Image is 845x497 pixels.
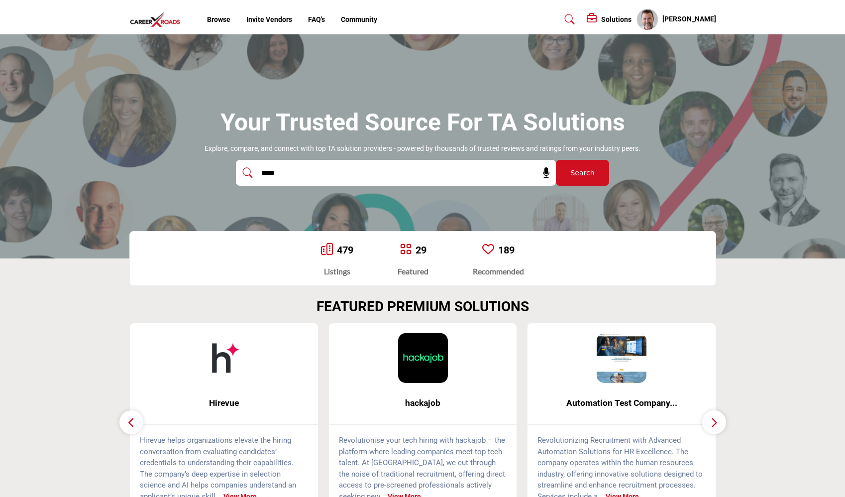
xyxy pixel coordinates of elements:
[597,333,646,383] img: Automation Test Company 20
[329,390,517,416] a: hackajob
[601,15,632,24] h5: Solutions
[662,14,716,24] h5: [PERSON_NAME]
[337,244,353,256] a: 479
[587,13,632,25] div: Solutions
[199,333,249,383] img: Hirevue
[528,390,716,416] a: Automation Test Company...
[308,15,325,23] a: FAQ's
[556,160,609,186] button: Search
[416,244,426,256] a: 29
[498,244,515,256] a: 189
[542,396,701,409] span: Automation Test Company...
[220,107,625,138] h1: Your Trusted Source for TA Solutions
[317,298,529,315] h2: FEATURED PREMIUM SOLUTIONS
[473,265,524,277] div: Recommended
[129,11,186,28] img: Site Logo
[130,390,318,416] a: Hirevue
[205,144,640,154] p: Explore, compare, and connect with top TA solution providers - powered by thousands of trusted re...
[341,15,377,23] a: Community
[207,15,230,23] a: Browse
[542,390,701,416] b: Automation Test Company 20
[636,8,658,30] button: Show hide supplier dropdown
[398,265,428,277] div: Featured
[534,168,551,178] span: Search by Voice
[246,15,292,23] a: Invite Vendors
[344,396,502,409] span: hackajob
[398,333,448,383] img: hackajob
[400,243,412,257] a: Go to Featured
[145,396,303,409] span: Hirevue
[344,390,502,416] b: hackajob
[145,390,303,416] b: Hirevue
[321,265,353,277] div: Listings
[555,11,581,27] a: Search
[570,168,594,178] span: Search
[482,243,494,257] a: Go to Recommended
